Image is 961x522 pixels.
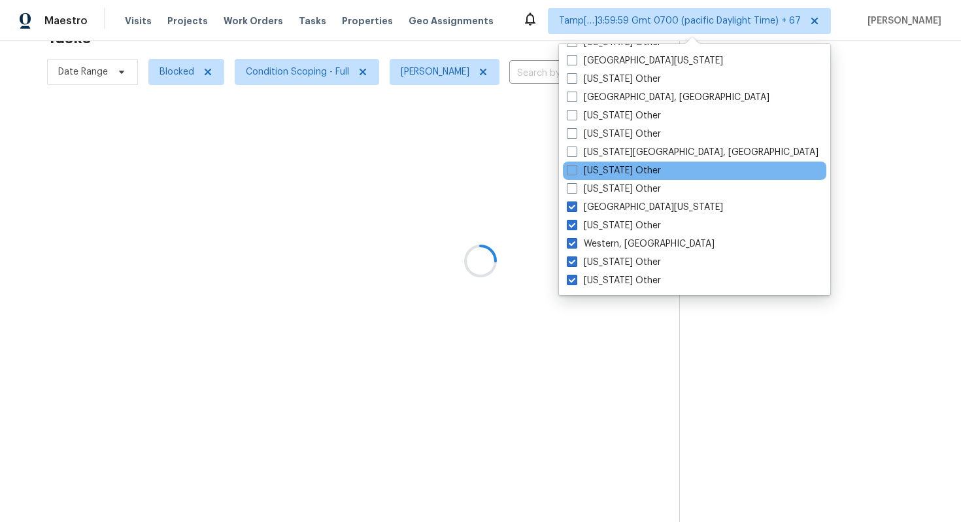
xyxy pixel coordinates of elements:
label: [US_STATE][GEOGRAPHIC_DATA], [GEOGRAPHIC_DATA] [567,146,818,159]
label: [US_STATE] Other [567,73,661,86]
label: [US_STATE] Other [567,183,661,196]
label: [US_STATE] Other [567,128,661,141]
label: Western, [GEOGRAPHIC_DATA] [567,237,715,251]
label: [GEOGRAPHIC_DATA][US_STATE] [567,201,723,214]
label: [US_STATE] Other [567,164,661,177]
label: [GEOGRAPHIC_DATA], [GEOGRAPHIC_DATA] [567,91,769,104]
label: [US_STATE] Other [567,219,661,232]
label: [US_STATE] Other [567,109,661,122]
label: [US_STATE] Other [567,274,661,287]
label: [GEOGRAPHIC_DATA][US_STATE] [567,54,723,67]
label: [US_STATE] Other [567,256,661,269]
